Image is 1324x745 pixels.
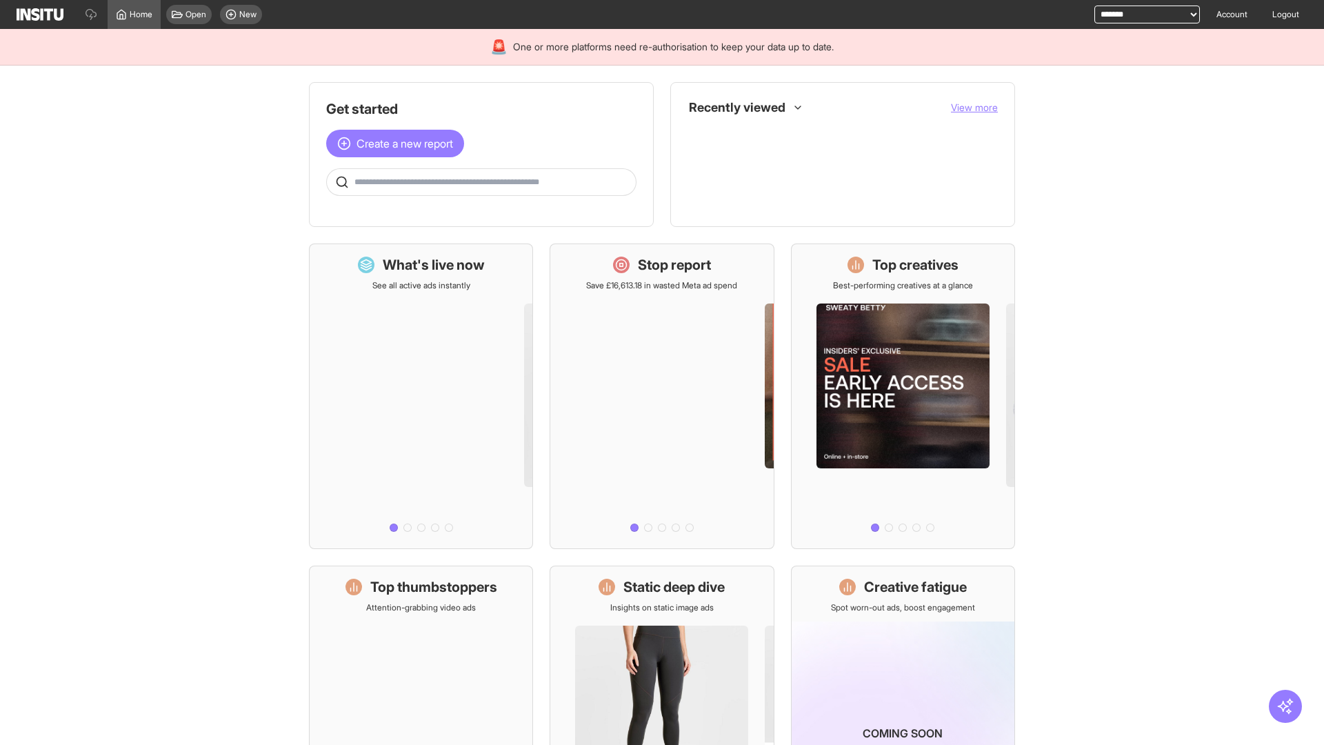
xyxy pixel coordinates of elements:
[872,255,959,275] h1: Top creatives
[383,255,485,275] h1: What's live now
[357,135,453,152] span: Create a new report
[791,244,1015,549] a: Top creativesBest-performing creatives at a glance
[326,99,636,119] h1: Get started
[490,37,508,57] div: 🚨
[326,130,464,157] button: Create a new report
[372,280,470,291] p: See all active ads instantly
[610,602,714,613] p: Insights on static image ads
[623,577,725,597] h1: Static deep dive
[586,280,737,291] p: Save £16,613.18 in wasted Meta ad spend
[309,244,533,549] a: What's live nowSee all active ads instantly
[951,101,998,113] span: View more
[951,101,998,115] button: View more
[239,9,257,20] span: New
[130,9,152,20] span: Home
[185,9,206,20] span: Open
[366,602,476,613] p: Attention-grabbing video ads
[638,255,711,275] h1: Stop report
[370,577,497,597] h1: Top thumbstoppers
[513,40,834,54] span: One or more platforms need re-authorisation to keep your data up to date.
[833,280,973,291] p: Best-performing creatives at a glance
[550,244,774,549] a: Stop reportSave £16,613.18 in wasted Meta ad spend
[17,8,63,21] img: Logo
